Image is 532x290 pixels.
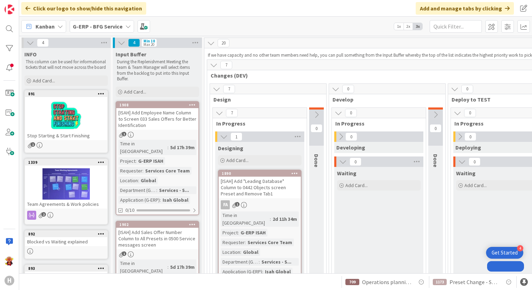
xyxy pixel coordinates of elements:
span: 1 [230,132,242,141]
span: : [240,248,241,256]
span: : [259,258,260,266]
span: 2x [404,23,413,30]
span: Preset Change - Shipping in Shipping Schedule [449,278,499,286]
span: 2 [41,212,46,217]
div: 1908 [119,103,198,107]
span: Waiting [456,170,476,177]
span: In Progress [216,120,298,127]
div: 1173 [433,279,447,285]
span: Add Card... [226,157,249,163]
span: INFO [24,51,37,58]
div: Team Agreements & Work policies [25,200,107,209]
div: Application (G-ERP) [221,268,262,275]
div: 892Blocked vs Waiting explained [25,231,107,246]
div: [ISAH] Add "Leading Database" Column to 0442 Objects screen Preset and Remove Tab1 [219,177,301,198]
span: Done [432,154,439,167]
div: Department (G-ERP) [221,258,259,266]
div: Department (G-ERP) [118,186,156,194]
div: 893 [28,266,107,271]
span: 0 [461,85,473,93]
span: 0 [350,158,361,166]
div: 1902 [116,221,198,228]
div: Project [221,229,238,236]
span: Waiting [337,170,357,177]
span: : [270,215,271,223]
div: [ISAH] Add Sales Offer Number Column to All Presets in 0500 Service messages screen [116,228,198,249]
a: 1908[ISAH] Add Employee Name Column to Screen 033 Sales Offers for Better IdentificationTime in [... [116,101,199,215]
div: Global [241,248,260,256]
span: Add Card... [345,182,368,188]
span: Add Card... [464,182,487,188]
div: 5d 17h 39m [169,144,196,151]
span: 1 [235,202,240,207]
span: 0 [345,132,357,141]
div: 893 [25,265,107,272]
div: Stop Starting & Start Finishing [25,131,107,140]
a: 892Blocked vs Waiting explained [24,230,108,259]
span: 4 [37,39,49,47]
div: Time in [GEOGRAPHIC_DATA] [118,259,167,275]
span: 0 [464,132,476,141]
img: LC [5,256,14,266]
span: 0 [464,109,476,117]
div: 891Stop Starting & Start Finishing [25,91,107,140]
span: Develop [332,96,437,103]
span: 0/10 [125,207,134,214]
div: Add and manage tabs by clicking [416,2,514,15]
div: Requester [221,239,245,246]
span: : [142,167,143,175]
span: 7 [223,85,235,93]
div: Services Core Team [246,239,294,246]
span: Developing [336,144,365,151]
div: 1890 [219,170,301,177]
span: Designing [218,145,243,152]
b: G-ERP - BFG Service [73,23,123,30]
span: 1 [122,251,126,256]
div: Global [139,177,158,184]
div: 1339 [25,159,107,166]
div: Services - S... [157,186,191,194]
span: : [238,229,239,236]
div: Blocked vs Waiting explained [25,237,107,246]
div: Services Core Team [143,167,191,175]
span: Kanban [36,22,55,31]
p: This column can be used for informational tickets that will not move across the board [26,59,107,71]
div: Project [118,157,135,165]
img: Visit kanbanzone.com [5,5,14,14]
span: : [135,157,136,165]
div: Time in [GEOGRAPHIC_DATA] [118,140,167,155]
span: : [156,186,157,194]
div: Requester [118,167,142,175]
span: : [167,144,169,151]
div: Click our logo to show/hide this navigation [21,2,146,15]
span: : [138,177,139,184]
span: 1 [31,142,35,147]
div: 4 [517,245,523,251]
div: 1890[ISAH] Add "Leading Database" Column to 0442 Objects screen Preset and Remove Tab1 [219,170,301,198]
div: 709 [345,279,359,285]
span: In Progress [335,120,417,127]
input: Quick Filter... [430,20,482,33]
span: Add Card... [33,78,55,84]
div: 1339 [28,160,107,165]
div: 2d 11h 34m [271,215,299,223]
div: FA [219,200,301,209]
div: FA [221,200,230,209]
div: 1890 [222,171,301,176]
div: Application (G-ERP) [118,196,160,204]
span: 0 [430,124,441,132]
div: Location [118,177,138,184]
span: 0 [311,124,322,132]
div: 1908[ISAH] Add Employee Name Column to Screen 033 Sales Offers for Better Identification [116,102,198,130]
span: : [167,263,169,271]
span: Operations planning board Changing operations to external via Multiselect CD_011_HUISCH_Internal ... [362,278,412,286]
p: During the Replenishment Meeting the team & Team Manager will select items from the backlog to pu... [117,59,198,82]
span: : [262,268,263,275]
div: 892 [28,232,107,236]
div: 5d 17h 39m [169,263,196,271]
span: Deploying [455,144,481,151]
a: 1890[ISAH] Add "Leading Database" Column to 0442 Objects screen Preset and Remove Tab1FATime in [... [218,170,302,287]
div: 1902[ISAH] Add Sales Offer Number Column to All Presets in 0500 Service messages screen [116,221,198,249]
div: Services - S... [260,258,293,266]
span: 7 [220,61,232,69]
